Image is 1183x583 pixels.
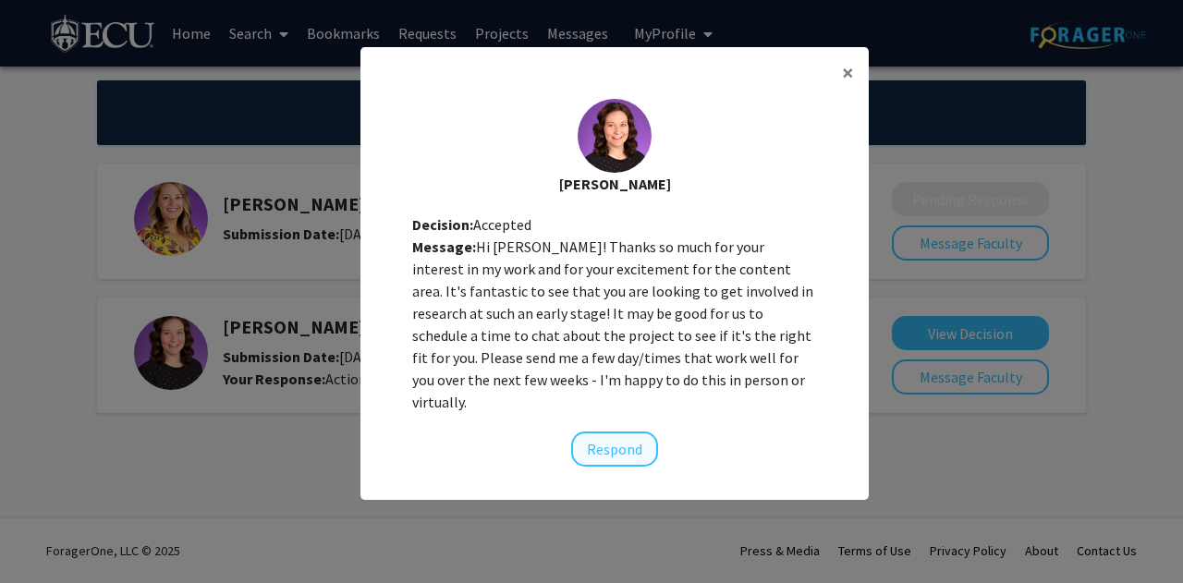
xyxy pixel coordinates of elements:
[827,47,869,99] button: Close
[14,500,79,569] iframe: Chat
[375,173,854,195] div: [PERSON_NAME]
[412,237,476,256] b: Message:
[412,236,817,413] div: Hi [PERSON_NAME]! Thanks so much for your interest in my work and for your excitement for the con...
[842,58,854,87] span: ×
[412,215,473,234] b: Decision:
[571,431,658,467] button: Respond
[412,213,817,236] div: Accepted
